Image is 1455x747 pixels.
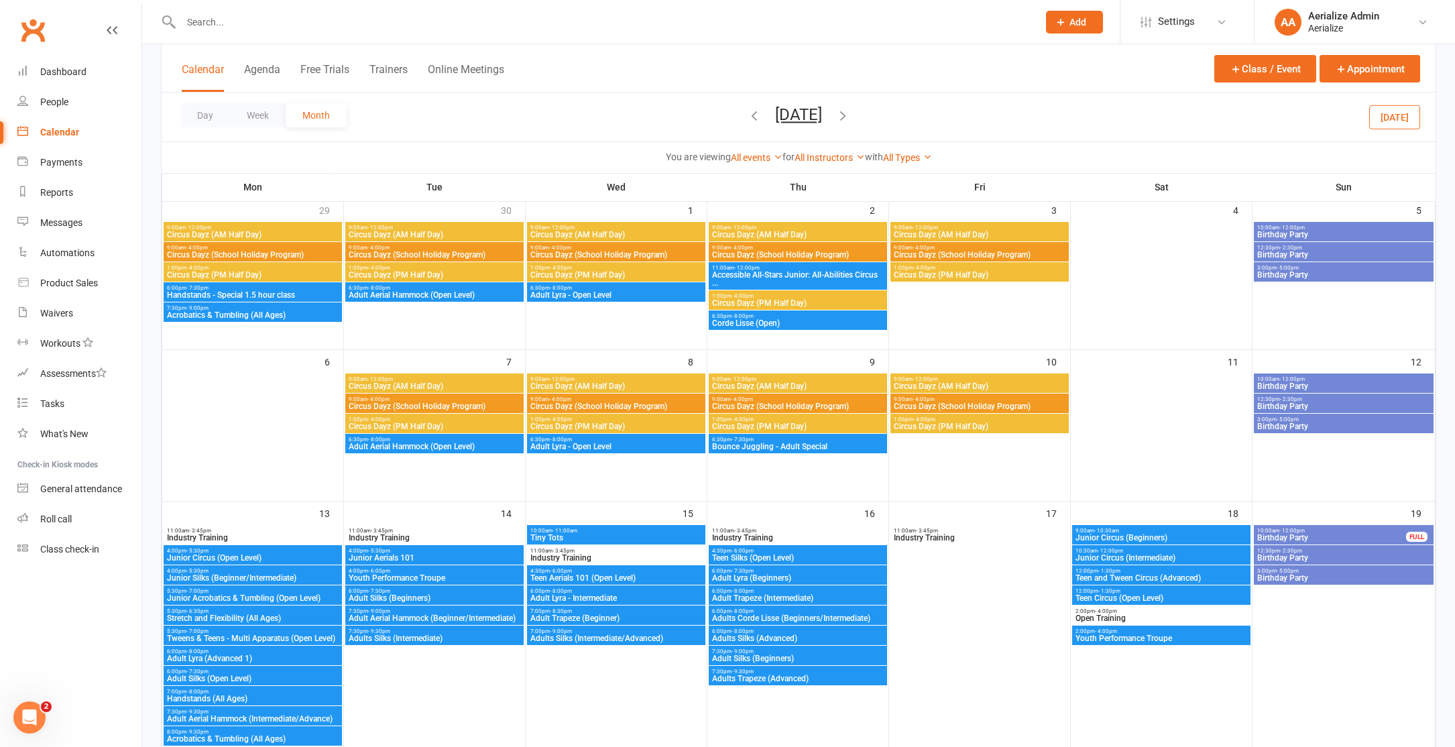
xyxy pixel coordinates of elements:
div: Class check-in [40,544,99,555]
span: Youth Performance Troupe [348,574,521,582]
span: - 12:00pm [731,376,756,382]
span: Circus Dayz (PM Half Day) [893,271,1066,279]
span: - 12:00pm [1098,548,1123,554]
span: 10:00am [1257,528,1407,534]
div: 4 [1233,198,1252,221]
div: 9 [870,350,888,372]
span: Junior Circus (Beginners) [1075,534,1248,542]
a: Tasks [17,389,141,419]
span: 6:00pm [711,608,884,614]
span: - 4:00pm [367,245,390,251]
div: Dashboard [40,66,86,77]
span: Birthday Party [1257,554,1431,562]
span: - 3:45pm [189,528,211,534]
span: 1:00pm [711,416,884,422]
span: 9:00am [530,376,703,382]
iframe: Intercom live chat [13,701,46,734]
span: 1:00pm [348,416,521,422]
span: - 12:00pm [913,376,938,382]
span: - 12:00pm [186,225,211,231]
span: - 8:00pm [368,285,390,291]
div: Tasks [40,398,64,409]
span: 11:00am [711,265,884,271]
div: Workouts [40,338,80,349]
button: Calendar [182,63,224,92]
span: - 12:00pm [1279,528,1305,534]
span: 3:00pm [1257,568,1431,574]
span: - 7:30pm [732,437,754,443]
div: 15 [683,502,707,524]
button: [DATE] [1369,105,1420,129]
span: Birthday Party [1257,231,1431,239]
span: Circus Dayz (AM Half Day) [893,382,1066,390]
span: Adult Lyra - Intermediate [530,594,703,602]
span: 1:00pm [530,265,703,271]
span: - 6:00pm [368,568,390,574]
span: Circus Dayz (School Holiday Program) [893,402,1066,410]
span: - 12:00pm [731,225,756,231]
div: 29 [319,198,343,221]
span: - 4:00pm [367,396,390,402]
span: - 4:00pm [913,416,935,422]
span: 9:00am [166,245,339,251]
span: - 3:45pm [552,548,575,554]
span: 9:00am [711,225,884,231]
th: Tue [344,173,526,201]
span: Bounce Juggling - Adult Special [711,443,884,451]
span: Add [1069,17,1086,27]
span: Teen Aerials 101 (Open Level) [530,574,703,582]
div: 8 [688,350,707,372]
span: 4:00pm [348,548,521,554]
span: 9:00am [893,376,1066,382]
div: 11 [1228,350,1252,372]
a: Payments [17,148,141,178]
span: 1:00pm [893,416,1066,422]
a: Roll call [17,504,141,534]
span: 9:00am [893,225,1066,231]
span: 9:00am [348,396,521,402]
div: 6 [325,350,343,372]
th: Fri [889,173,1071,201]
div: 30 [501,198,525,221]
span: Adult Silks (Beginners) [348,594,521,602]
span: Adult Lyra (Beginners) [711,574,884,582]
span: 4:30pm [530,568,703,574]
span: - 4:00pm [732,416,754,422]
span: Teen Silks (Open Level) [711,554,884,562]
strong: for [782,152,795,162]
div: Waivers [40,308,73,319]
span: - 4:00pm [550,416,572,422]
span: Circus Dayz (School Holiday Program) [711,251,884,259]
span: Circus Dayz (School Holiday Program) [530,251,703,259]
span: - 8:00pm [732,313,754,319]
button: [DATE] [775,105,822,124]
span: 11:00am [893,528,1066,534]
div: AA [1275,9,1301,36]
span: 6:30pm [711,313,884,319]
a: People [17,87,141,117]
span: 9:00am [530,225,703,231]
span: - 5:00pm [1277,265,1299,271]
span: Industry Training [348,534,521,542]
span: Junior Circus (Intermediate) [1075,554,1248,562]
div: 19 [1411,502,1435,524]
span: 3:00pm [1257,416,1431,422]
span: Birthday Party [1257,574,1431,582]
span: Birthday Party [1257,382,1431,390]
a: Waivers [17,298,141,329]
span: 1:00pm [893,265,1066,271]
a: Reports [17,178,141,208]
span: 9:00am [530,245,703,251]
span: 7:00pm [530,608,703,614]
a: General attendance kiosk mode [17,474,141,504]
span: Circus Dayz (School Holiday Program) [348,402,521,410]
span: 9:00am [1075,528,1248,534]
span: 9:00am [711,396,884,402]
div: 13 [319,502,343,524]
span: - 8:30pm [550,608,572,614]
span: Circus Dayz (PM Half Day) [166,271,339,279]
span: 5:30pm [166,588,339,594]
span: - 8:00pm [550,285,572,291]
span: Circus Dayz (PM Half Day) [530,271,703,279]
span: 10:00am [1257,376,1431,382]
